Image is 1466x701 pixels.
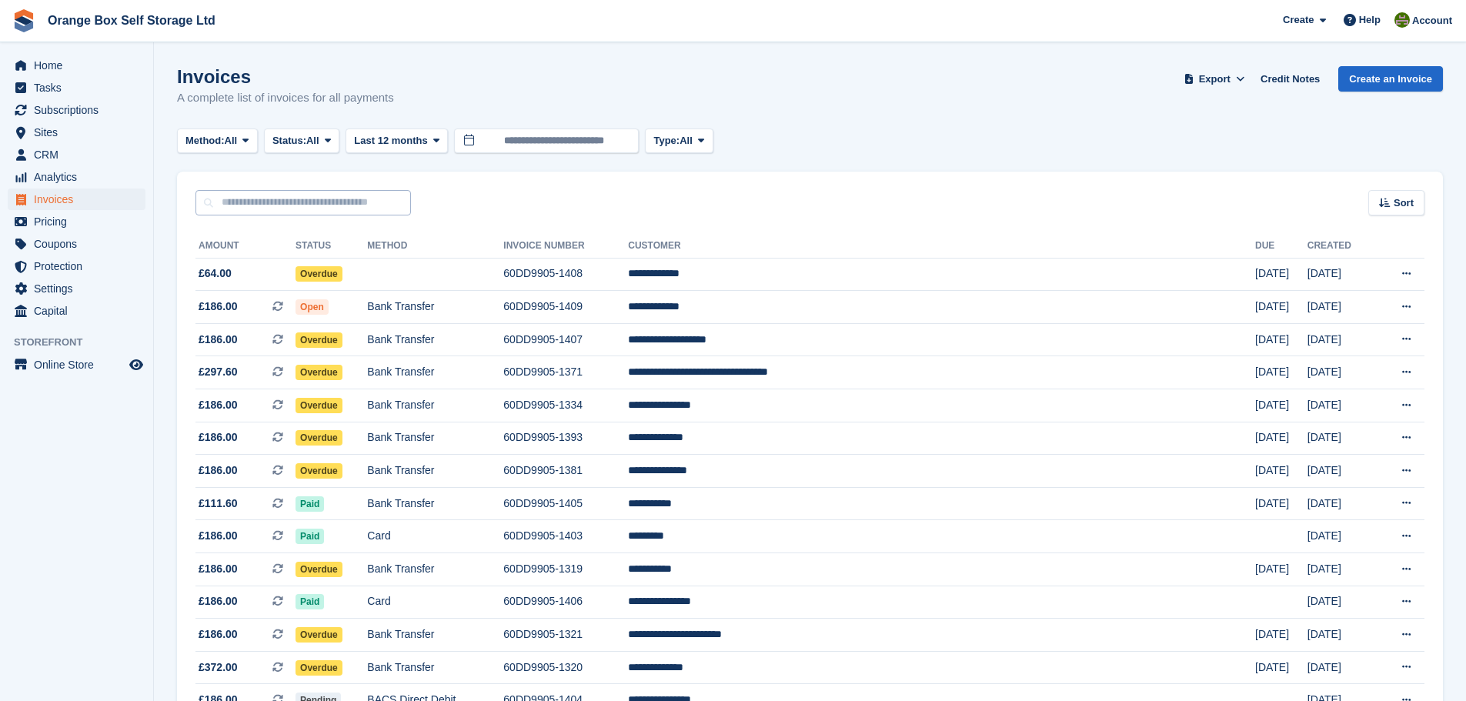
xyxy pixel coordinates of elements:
td: Bank Transfer [367,291,503,324]
span: Analytics [34,166,126,188]
a: Credit Notes [1254,66,1326,92]
span: £186.00 [199,626,238,643]
span: Overdue [296,398,342,413]
td: Bank Transfer [367,422,503,455]
td: [DATE] [1307,520,1375,553]
td: [DATE] [1307,389,1375,422]
span: Storefront [14,335,153,350]
span: Sites [34,122,126,143]
span: £186.00 [199,332,238,348]
span: £372.00 [199,659,238,676]
span: £186.00 [199,299,238,315]
a: menu [8,166,145,188]
span: Last 12 months [354,133,427,149]
span: Account [1412,13,1452,28]
span: Paid [296,529,324,544]
a: menu [8,233,145,255]
a: menu [8,278,145,299]
span: Overdue [296,463,342,479]
span: £186.00 [199,528,238,544]
span: £186.00 [199,397,238,413]
span: Home [34,55,126,76]
td: Card [367,520,503,553]
td: 60DD9905-1393 [503,422,628,455]
a: menu [8,354,145,376]
button: Export [1180,66,1248,92]
span: Overdue [296,266,342,282]
span: £186.00 [199,561,238,577]
span: Overdue [296,430,342,446]
span: Overdue [296,627,342,643]
a: menu [8,211,145,232]
span: Paid [296,594,324,609]
span: Paid [296,496,324,512]
a: menu [8,99,145,121]
td: Bank Transfer [367,455,503,488]
td: 60DD9905-1321 [503,619,628,652]
td: [DATE] [1255,356,1307,389]
span: Overdue [296,332,342,348]
span: Capital [34,300,126,322]
img: stora-icon-8386f47178a22dfd0bd8f6a31ec36ba5ce8667c1dd55bd0f319d3a0aa187defe.svg [12,9,35,32]
td: [DATE] [1307,258,1375,291]
span: Pricing [34,211,126,232]
span: Protection [34,255,126,277]
span: £186.00 [199,429,238,446]
td: Bank Transfer [367,553,503,586]
span: Subscriptions [34,99,126,121]
th: Customer [628,234,1255,259]
td: [DATE] [1255,291,1307,324]
a: Orange Box Self Storage Ltd [42,8,222,33]
td: Bank Transfer [367,487,503,520]
span: Invoices [34,189,126,210]
td: Bank Transfer [367,619,503,652]
span: Overdue [296,562,342,577]
span: £297.60 [199,364,238,380]
td: 60DD9905-1408 [503,258,628,291]
a: Preview store [127,356,145,374]
td: [DATE] [1307,291,1375,324]
a: menu [8,77,145,98]
td: Bank Transfer [367,389,503,422]
a: menu [8,189,145,210]
span: £186.00 [199,462,238,479]
a: menu [8,55,145,76]
td: Card [367,586,503,619]
td: [DATE] [1307,619,1375,652]
button: Last 12 months [346,129,448,154]
td: 60DD9905-1405 [503,487,628,520]
a: menu [8,122,145,143]
td: 60DD9905-1409 [503,291,628,324]
td: [DATE] [1307,422,1375,455]
td: [DATE] [1255,553,1307,586]
span: Method: [185,133,225,149]
span: All [680,133,693,149]
button: Type: All [645,129,713,154]
td: [DATE] [1307,487,1375,520]
th: Due [1255,234,1307,259]
span: Overdue [296,365,342,380]
td: [DATE] [1255,323,1307,356]
span: Settings [34,278,126,299]
p: A complete list of invoices for all payments [177,89,394,107]
td: Bank Transfer [367,356,503,389]
td: 60DD9905-1407 [503,323,628,356]
td: [DATE] [1307,455,1375,488]
td: [DATE] [1307,323,1375,356]
td: 60DD9905-1319 [503,553,628,586]
a: menu [8,300,145,322]
a: Create an Invoice [1338,66,1443,92]
span: Help [1359,12,1381,28]
span: Export [1199,72,1231,87]
td: [DATE] [1255,389,1307,422]
td: 60DD9905-1406 [503,586,628,619]
td: Bank Transfer [367,323,503,356]
button: Method: All [177,129,258,154]
button: Status: All [264,129,339,154]
span: CRM [34,144,126,165]
td: [DATE] [1255,651,1307,684]
span: £64.00 [199,265,232,282]
th: Status [296,234,367,259]
td: 60DD9905-1403 [503,520,628,553]
th: Amount [195,234,296,259]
